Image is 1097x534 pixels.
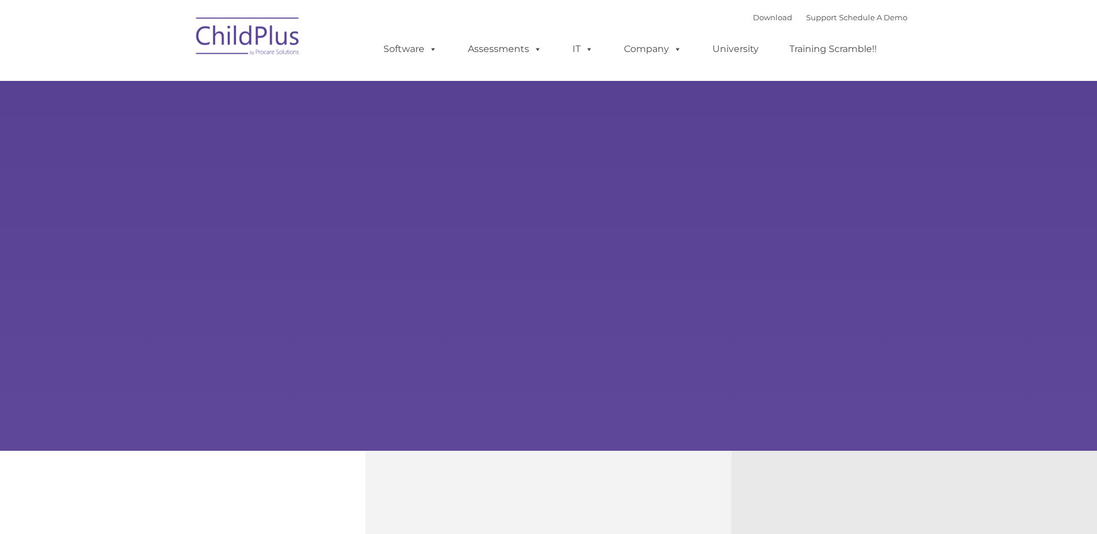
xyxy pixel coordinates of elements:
a: Software [372,38,449,61]
font: | [753,13,907,22]
a: Schedule A Demo [839,13,907,22]
a: Company [612,38,693,61]
a: Download [753,13,792,22]
a: IT [561,38,605,61]
a: Support [806,13,837,22]
a: University [701,38,770,61]
a: Assessments [456,38,553,61]
a: Training Scramble!! [778,38,888,61]
img: ChildPlus by Procare Solutions [190,9,306,67]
